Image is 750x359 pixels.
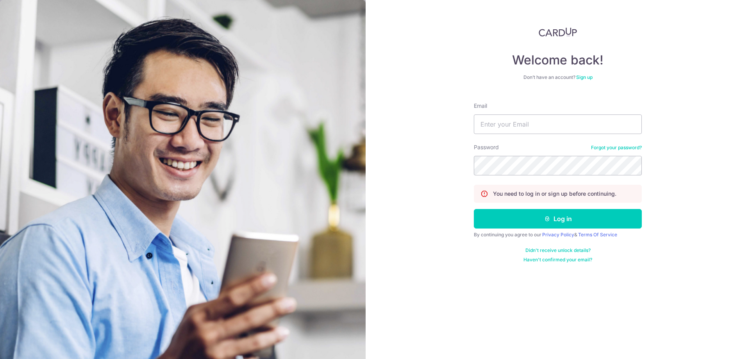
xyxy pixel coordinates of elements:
[474,52,642,68] h4: Welcome back!
[493,190,616,198] p: You need to log in or sign up before continuing.
[474,209,642,229] button: Log in
[578,232,617,238] a: Terms Of Service
[474,102,487,110] label: Email
[474,114,642,134] input: Enter your Email
[576,74,593,80] a: Sign up
[474,232,642,238] div: By continuing you agree to our &
[525,247,591,254] a: Didn't receive unlock details?
[542,232,574,238] a: Privacy Policy
[474,143,499,151] label: Password
[591,145,642,151] a: Forgot your password?
[539,27,577,37] img: CardUp Logo
[474,74,642,80] div: Don’t have an account?
[523,257,592,263] a: Haven't confirmed your email?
